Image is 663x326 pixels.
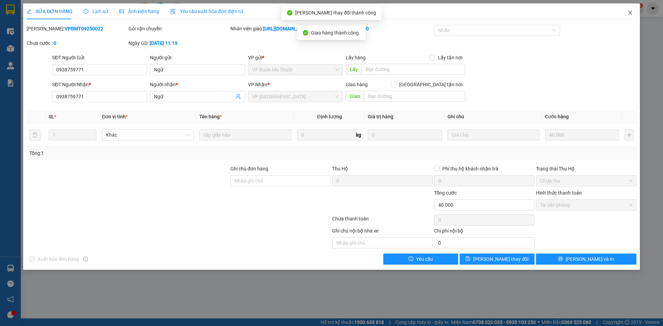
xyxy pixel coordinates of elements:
b: VPBMT09250022 [65,26,103,31]
b: [DATE] 11:19 [150,40,177,46]
div: Người nhận [150,81,245,88]
span: VP Nhận [248,82,267,87]
span: Thu Hộ [332,166,348,171]
b: [URL][DOMAIN_NAME] [263,26,312,31]
input: 0 [545,129,619,140]
img: icon [170,9,176,14]
span: user-add [236,94,241,99]
div: Chi phí nội bộ [434,227,535,237]
button: delete [29,129,40,140]
span: Yêu cầu [416,255,433,263]
span: printer [558,256,563,262]
div: Ngày GD: [128,39,229,47]
div: Nhân viên giao: [230,25,331,32]
div: VP gửi [248,54,343,61]
span: Phí thu hộ khách nhận trả [440,165,501,172]
span: SL [49,114,54,119]
div: SĐT Người Nhận [52,81,147,88]
span: save [465,256,470,262]
input: 0 [368,129,442,140]
b: 0 [54,40,56,46]
span: kg [355,129,362,140]
span: [PERSON_NAME] thay đổi [473,255,528,263]
span: [PERSON_NAME] thay đổi thành công [295,10,376,16]
span: SỬA ĐƠN HÀNG [27,9,73,14]
input: Nhập ghi chú [332,237,433,248]
span: edit [27,9,31,14]
span: exclamation-circle [409,256,413,262]
span: check-circle [287,10,292,16]
span: Giao [346,91,364,102]
div: Gói vận chuyển: [128,25,229,32]
input: Dọc đường [364,91,465,102]
button: save[PERSON_NAME] thay đổi [460,254,535,265]
span: Cước hàng [545,114,569,119]
label: Hình thức thanh toán [536,190,582,196]
input: Ghi chú đơn hàng [230,175,331,186]
span: Lấy [346,64,362,75]
input: VD: Bàn, Ghế [199,129,291,140]
div: Tổng: 1 [29,149,256,157]
button: Close [621,3,640,23]
span: Giao hàng [346,82,368,87]
span: Đơn vị tính [102,114,128,119]
span: close [627,10,633,16]
span: Khác [106,130,190,140]
span: info-circle [83,257,88,261]
div: Chưa thanh toán [331,215,433,227]
span: Tổng cước [434,190,457,196]
span: [PERSON_NAME] và In [566,255,614,263]
div: Ghi chú nội bộ nhà xe [332,227,433,237]
div: Trạng thái Thu Hộ [536,165,636,172]
span: Lấy tận nơi [435,54,465,61]
button: plus [625,129,634,140]
span: Tại văn phòng [540,200,632,210]
span: check-circle [303,30,308,36]
span: Yêu cầu xuất hóa đơn điện tử [170,9,243,14]
input: Dọc đường [362,64,465,75]
span: Giao hàng thành công. [311,30,360,36]
span: picture [119,9,124,14]
button: printer[PERSON_NAME] và In [536,254,636,265]
span: Lịch sử [84,9,108,14]
th: Ghi chú [445,110,542,124]
div: Chưa cước : [27,39,127,47]
input: Ghi Chú [448,129,539,140]
span: Ảnh kiện hàng [119,9,159,14]
span: Tên hàng [199,114,222,119]
span: Lấy hàng [346,55,366,60]
span: Chưa thu [540,176,632,186]
span: Giá trị hàng [368,114,393,119]
div: Cước rồi : [332,25,433,32]
button: exclamation-circleYêu cầu [383,254,458,265]
div: Người gửi [150,54,245,61]
span: Định lượng [317,114,342,119]
span: VP Tuy Hòa [252,91,339,102]
div: SĐT Người Gửi [52,54,147,61]
span: Xuất hóa đơn hàng [35,255,82,263]
span: VP Buôn Ma Thuột [252,65,339,75]
div: [PERSON_NAME]: [27,25,127,32]
span: [GEOGRAPHIC_DATA] tận nơi [396,81,465,88]
label: Ghi chú đơn hàng [230,166,268,171]
span: clock-circle [84,9,88,14]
